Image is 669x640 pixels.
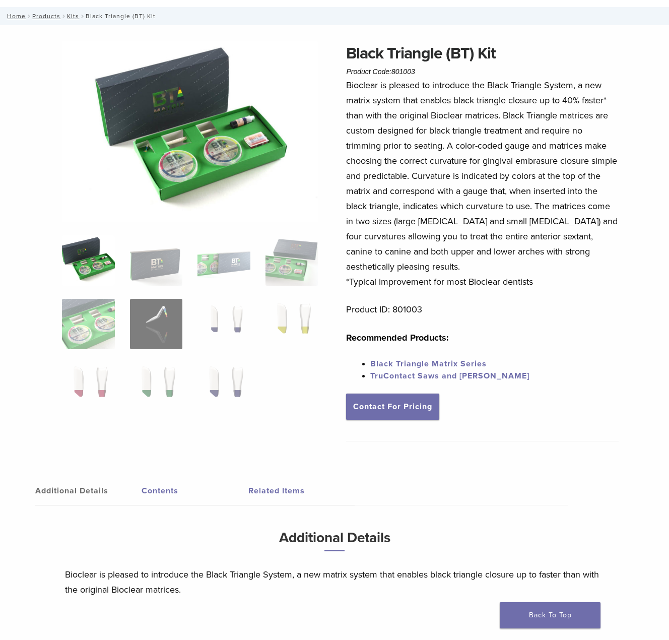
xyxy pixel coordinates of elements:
[26,14,32,19] span: /
[62,41,318,222] img: Intro Black Triangle Kit-6 - Copy
[60,14,67,19] span: /
[62,299,114,349] img: Black Triangle (BT) Kit - Image 5
[62,362,114,413] img: Black Triangle (BT) Kit - Image 9
[32,13,60,20] a: Products
[500,602,600,628] a: Back To Top
[265,299,318,349] img: Black Triangle (BT) Kit - Image 8
[142,477,248,505] a: Contents
[346,394,439,420] a: Contact For Pricing
[35,477,142,505] a: Additional Details
[370,371,529,381] a: TruContact Saws and [PERSON_NAME]
[346,41,619,66] h1: Black Triangle (BT) Kit
[130,299,182,349] img: Black Triangle (BT) Kit - Image 6
[79,14,86,19] span: /
[391,68,415,76] span: 801003
[65,567,604,597] p: Bioclear is pleased to introduce the Black Triangle System, a new matrix system that enables blac...
[197,299,250,349] img: Black Triangle (BT) Kit - Image 7
[370,359,487,369] a: Black Triangle Matrix Series
[67,13,79,20] a: Kits
[130,235,182,286] img: Black Triangle (BT) Kit - Image 2
[197,362,250,413] img: Black Triangle (BT) Kit - Image 11
[346,332,449,343] strong: Recommended Products:
[130,362,182,413] img: Black Triangle (BT) Kit - Image 10
[346,68,415,76] span: Product Code:
[65,526,604,559] h3: Additional Details
[62,235,114,286] img: Intro-Black-Triangle-Kit-6-Copy-e1548792917662-324x324.jpg
[248,477,355,505] a: Related Items
[346,78,619,289] p: Bioclear is pleased to introduce the Black Triangle System, a new matrix system that enables blac...
[197,235,250,286] img: Black Triangle (BT) Kit - Image 3
[265,235,318,286] img: Black Triangle (BT) Kit - Image 4
[4,13,26,20] a: Home
[346,302,619,317] p: Product ID: 801003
